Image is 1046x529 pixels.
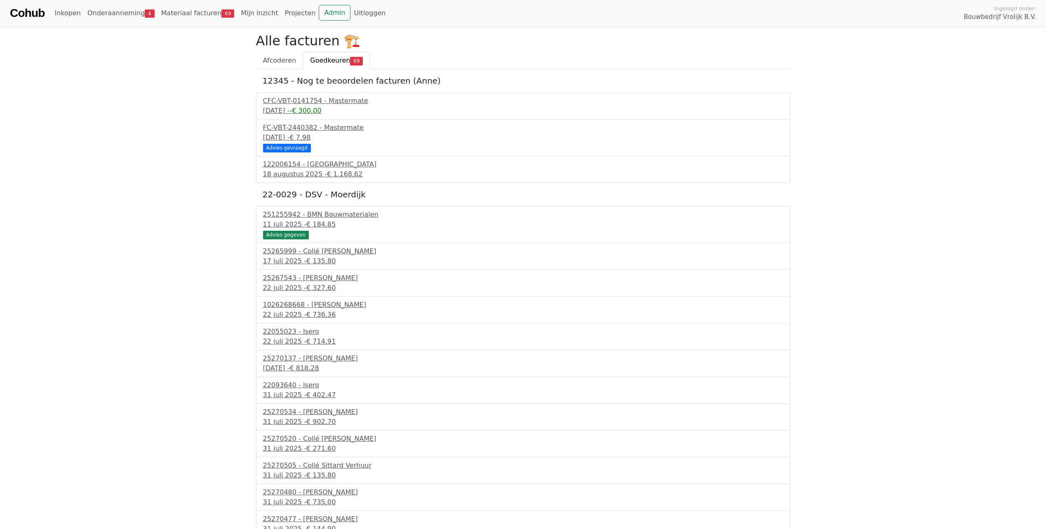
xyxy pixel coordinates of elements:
[263,106,783,116] div: [DATE] -
[306,311,336,318] span: € 736,36
[263,353,783,373] a: 25270137 - [PERSON_NAME][DATE] -€ 818,28
[263,56,296,64] span: Afcoderen
[263,327,783,346] a: 22055023 - Isero22 juli 2025 -€ 714,91
[263,380,783,390] div: 22093640 - Isero
[263,407,783,427] a: 25270534 - [PERSON_NAME]31 juli 2025 -€ 902,70
[263,159,783,169] div: 122006154 - [GEOGRAPHIC_DATA]
[263,123,783,133] div: FC-VBT-2440382 - Mastermate
[289,133,310,141] span: € 7,98
[964,12,1036,22] span: Bouwbedrijf Vrolijk B.V.
[263,169,783,179] div: 18 augustus 2025 -
[263,300,783,320] a: 1026268668 - [PERSON_NAME]22 juli 2025 -€ 736,36
[263,123,783,151] a: FC-VBT-2440382 - Mastermate[DATE] -€ 7,98 Advies gevraagd
[306,498,336,506] span: € 735,00
[221,9,234,18] span: 69
[84,5,158,21] a: Onderaanneming4
[263,461,783,480] a: 25270505 - Collé Sittard Verhuur31 juli 2025 -€ 135,80
[263,273,783,293] a: 25267543 - [PERSON_NAME]22 juli 2025 -€ 327,60
[306,418,336,426] span: € 902,70
[350,57,363,65] span: 69
[306,220,336,228] span: € 184,85
[263,363,783,373] div: [DATE] -
[263,231,309,239] div: Advies gegeven
[263,133,783,143] div: [DATE] -
[263,96,783,116] a: CFC-VBT-0141754 - Mastermate[DATE] --€ 300,00
[306,284,336,292] span: € 327,60
[263,327,783,337] div: 22055023 - Isero
[263,337,783,346] div: 22 juli 2025 -
[263,273,783,283] div: 25267543 - [PERSON_NAME]
[10,3,45,23] a: Cohub
[263,390,783,400] div: 31 juli 2025 -
[289,364,319,372] span: € 818,28
[263,487,783,507] a: 25270480 - [PERSON_NAME]31 juli 2025 -€ 735,00
[263,487,783,497] div: 25270480 - [PERSON_NAME]
[263,461,783,470] div: 25270505 - Collé Sittard Verhuur
[306,257,336,265] span: € 135,80
[263,96,783,106] div: CFC-VBT-0141754 - Mastermate
[51,5,84,21] a: Inkopen
[306,337,336,345] span: € 714,91
[263,246,783,256] div: 25265999 - Collé [PERSON_NAME]
[263,76,784,86] h5: 12345 - Nog te beoordelen facturen (Anne)
[289,107,321,115] span: -€ 300,00
[263,470,783,480] div: 31 juli 2025 -
[263,283,783,293] div: 22 juli 2025 -
[263,497,783,507] div: 31 juli 2025 -
[263,190,784,199] h5: 22-0029 - DSV - Moerdijk
[263,300,783,310] div: 1026268668 - [PERSON_NAME]
[263,220,783,229] div: 11 juli 2025 -
[263,514,783,524] div: 25270477 - [PERSON_NAME]
[263,144,311,152] div: Advies gevraagd
[263,353,783,363] div: 25270137 - [PERSON_NAME]
[306,445,336,452] span: € 271,60
[256,33,790,49] h2: Alle facturen 🏗️
[158,5,238,21] a: Materiaal facturen69
[145,9,154,18] span: 4
[327,170,363,178] span: € 1.168,62
[256,52,303,69] a: Afcoderen
[263,256,783,266] div: 17 juli 2025 -
[263,210,783,220] div: 251255942 - BMN Bouwmaterialen
[310,56,350,64] span: Goedkeuren
[263,210,783,238] a: 251255942 - BMN Bouwmaterialen11 juli 2025 -€ 184,85 Advies gegeven
[303,52,370,69] a: Goedkeuren69
[319,5,350,21] a: Admin
[306,391,336,399] span: € 402,47
[263,310,783,320] div: 22 juli 2025 -
[282,5,319,21] a: Projecten
[263,246,783,266] a: 25265999 - Collé [PERSON_NAME]17 juli 2025 -€ 135,80
[263,434,783,444] div: 25270520 - Collé [PERSON_NAME]
[237,5,282,21] a: Mijn inzicht
[994,5,1036,12] span: Ingelogd onder:
[263,380,783,400] a: 22093640 - Isero31 juli 2025 -€ 402,47
[263,434,783,454] a: 25270520 - Collé [PERSON_NAME]31 juli 2025 -€ 271,60
[263,159,783,179] a: 122006154 - [GEOGRAPHIC_DATA]18 augustus 2025 -€ 1.168,62
[306,471,336,479] span: € 135,80
[263,444,783,454] div: 31 juli 2025 -
[263,407,783,417] div: 25270534 - [PERSON_NAME]
[263,417,783,427] div: 31 juli 2025 -
[350,5,389,21] a: Uitloggen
